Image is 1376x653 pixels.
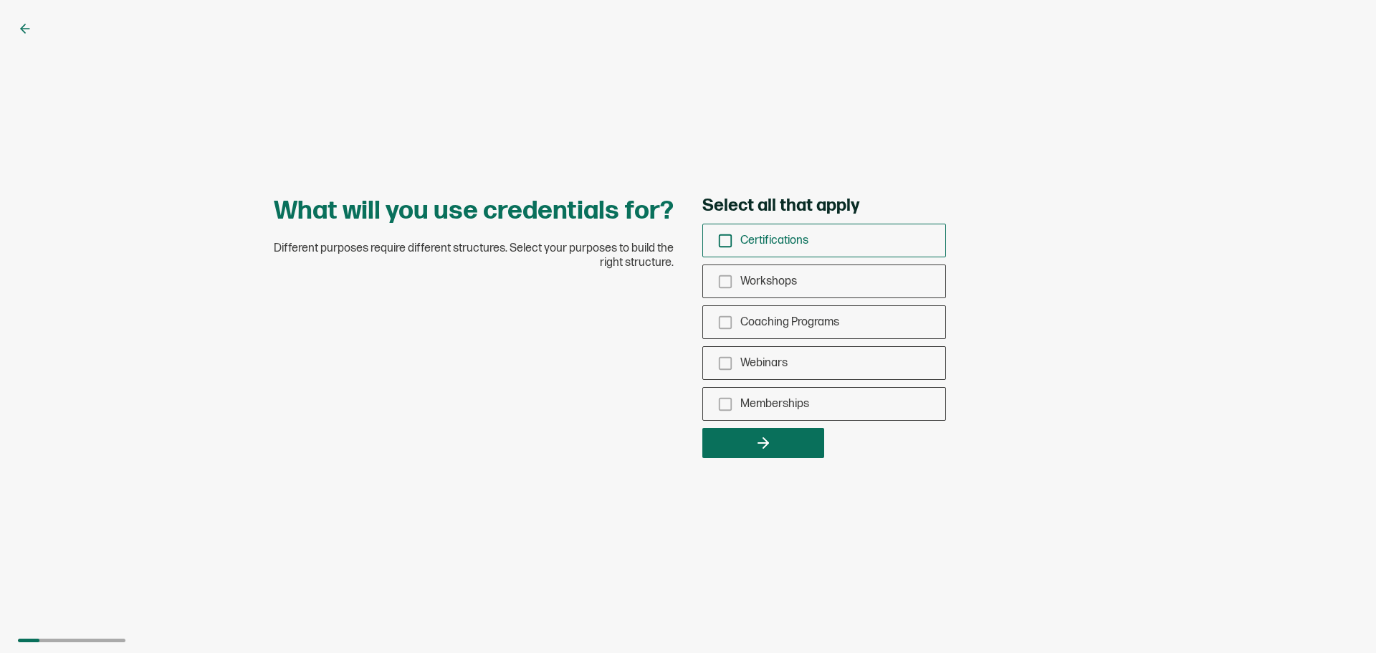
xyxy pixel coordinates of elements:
[274,195,674,227] h1: What will you use credentials for?
[1304,584,1376,653] iframe: Chat Widget
[272,242,674,270] span: Different purposes require different structures. Select your purposes to build the right structure.
[740,356,788,370] span: Webinars
[740,397,809,411] span: Memberships
[740,275,797,288] span: Workshops
[740,315,839,329] span: Coaching Programs
[702,195,859,216] span: Select all that apply
[740,234,808,247] span: Certifications
[702,224,946,421] div: checkbox-group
